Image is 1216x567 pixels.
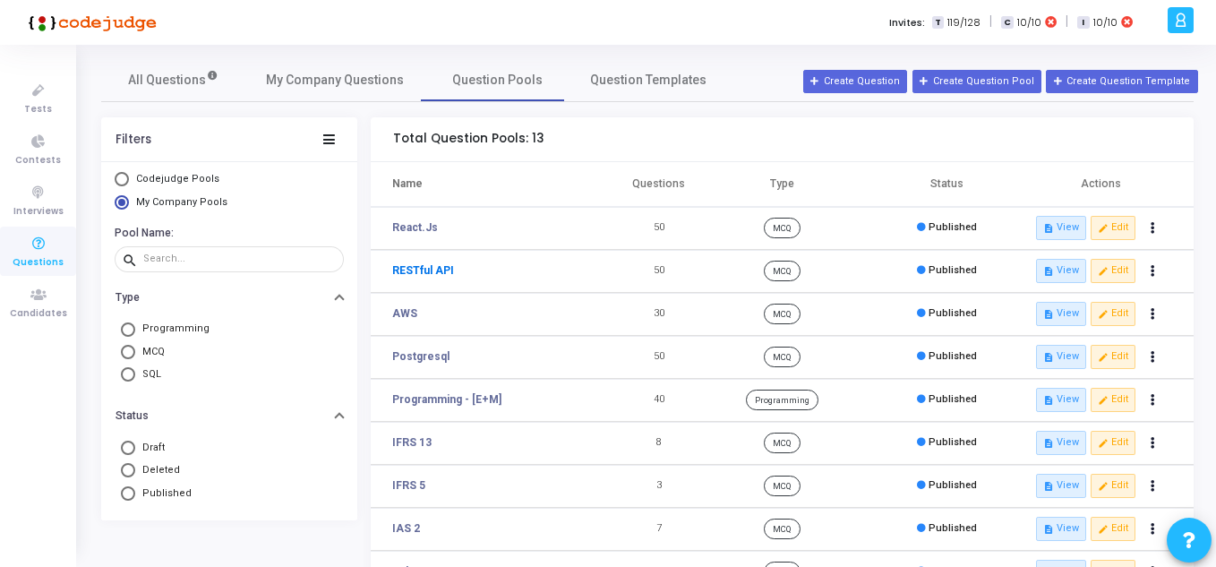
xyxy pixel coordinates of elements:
[1043,524,1053,534] i: description
[618,422,700,465] td: 8
[618,207,700,250] td: 50
[764,433,801,452] span: MCQ
[116,409,149,423] h6: Status
[22,4,157,40] img: logo
[1001,16,1013,30] span: C
[1036,345,1086,368] button: descriptionView
[1091,517,1135,540] button: editEdit
[1066,13,1068,31] span: |
[128,71,218,90] span: All Questions
[764,261,801,280] span: MCQ
[392,262,454,279] a: RESTful API
[392,219,438,236] a: React.Js
[764,519,801,538] span: MCQ
[1043,309,1053,319] i: description
[392,305,417,322] a: AWS
[618,379,700,422] td: 40
[1036,302,1086,325] button: descriptionView
[864,162,1029,207] th: Status
[13,255,64,271] span: Questions
[1046,70,1197,93] button: Create Question Template
[1141,259,1166,284] button: Actions
[135,486,192,502] span: Published
[917,220,977,236] div: Published
[1098,438,1108,448] i: edit
[1043,481,1053,491] i: description
[135,345,165,360] span: MCQ
[1036,517,1086,540] button: descriptionView
[618,293,700,336] td: 30
[618,250,700,293] td: 50
[1141,388,1166,413] button: Actions
[136,196,227,208] span: My Company Pools
[135,463,180,478] span: Deleted
[116,133,151,147] div: Filters
[1098,309,1108,319] i: edit
[917,306,977,322] div: Published
[1036,259,1086,282] button: descriptionView
[917,478,977,494] div: Published
[143,253,337,264] input: Search...
[618,508,700,551] td: 7
[1091,388,1135,411] button: editEdit
[392,434,432,451] a: IFRS 13
[1141,216,1166,241] button: Actions
[115,172,344,214] mat-radio-group: Select Library
[618,162,700,207] th: Questions
[452,71,543,90] span: Question Pools
[764,218,801,237] span: MCQ
[1091,431,1135,454] button: editEdit
[1043,223,1053,233] i: description
[917,435,977,451] div: Published
[392,520,420,537] a: IAS 2
[917,263,977,279] div: Published
[803,70,907,93] button: Create Question
[912,70,1041,93] button: Create Question Pool
[15,153,61,168] span: Contests
[1141,431,1166,456] button: Actions
[13,204,64,219] span: Interviews
[764,304,801,323] span: MCQ
[1043,352,1053,362] i: description
[1036,388,1086,411] button: descriptionView
[764,347,801,366] span: MCQ
[392,477,425,494] a: IFRS 5
[917,521,977,537] div: Published
[889,15,925,30] label: Invites:
[1141,302,1166,327] button: Actions
[393,132,544,147] h5: Total Question Pools: 13
[618,465,700,508] td: 3
[1098,395,1108,405] i: edit
[122,252,143,268] mat-icon: search
[917,392,977,408] div: Published
[24,102,52,117] span: Tests
[947,15,981,30] span: 119/128
[266,71,404,90] span: My Company Questions
[371,162,618,207] th: Name
[590,71,706,90] span: Question Templates
[136,173,219,185] span: Codejudge Pools
[1043,395,1053,405] i: description
[932,16,944,30] span: T
[392,348,450,365] a: Postgresql
[1093,15,1118,30] span: 10/10
[115,227,339,240] h6: Pool Name:
[700,162,865,207] th: Type
[618,336,700,379] td: 50
[1077,16,1089,30] span: I
[989,13,992,31] span: |
[10,306,67,322] span: Candidates
[135,322,210,337] span: Programming
[1091,302,1135,325] button: editEdit
[764,476,801,495] span: MCQ
[1091,474,1135,497] button: editEdit
[1043,438,1053,448] i: description
[1029,162,1194,207] th: Actions
[917,349,977,365] div: Published
[1098,524,1108,534] i: edit
[1036,474,1086,497] button: descriptionView
[1098,266,1108,276] i: edit
[135,441,165,456] span: Draft
[746,390,818,409] span: Programming
[1043,266,1053,276] i: description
